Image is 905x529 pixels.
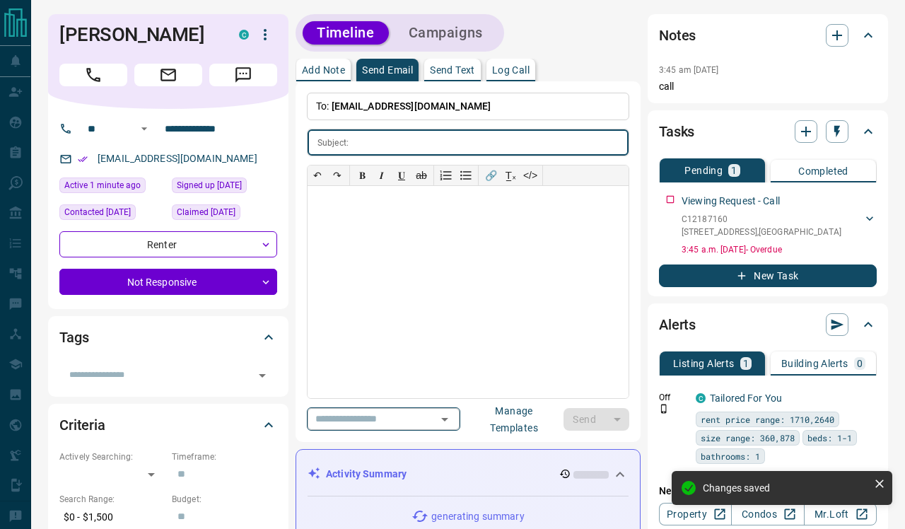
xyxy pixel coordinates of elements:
[673,359,735,368] p: Listing Alerts
[682,194,780,209] p: Viewing Request - Call
[659,391,687,404] p: Off
[172,493,277,506] p: Budget:
[308,461,629,487] div: Activity Summary
[659,65,719,75] p: 3:45 am [DATE]
[465,408,564,431] button: Manage Templates
[59,231,277,257] div: Renter
[731,165,737,175] p: 1
[659,115,877,149] div: Tasks
[682,226,841,238] p: [STREET_ADDRESS] , [GEOGRAPHIC_DATA]
[703,482,868,494] div: Changes saved
[59,269,277,295] div: Not Responsive
[501,165,520,185] button: T̲ₓ
[435,409,455,429] button: Open
[701,412,834,426] span: rent price range: 1710,2640
[59,408,277,442] div: Criteria
[807,431,852,445] span: beds: 1-1
[659,404,669,414] svg: Push Notification Only
[172,204,277,224] div: Mon Aug 11 2025
[710,393,782,404] a: Tailored For You
[481,165,501,185] button: 🔗
[564,408,629,431] div: split button
[177,205,235,219] span: Claimed [DATE]
[78,154,88,164] svg: Email Verified
[308,165,327,185] button: ↶
[436,165,456,185] button: Numbered list
[696,393,706,403] div: condos.ca
[781,359,848,368] p: Building Alerts
[59,23,218,46] h1: [PERSON_NAME]
[59,178,165,197] div: Mon Aug 18 2025
[239,30,249,40] div: condos.ca
[682,243,877,256] p: 3:45 a.m. [DATE] - Overdue
[743,359,749,368] p: 1
[392,165,411,185] button: 𝐔
[317,136,349,149] p: Subject:
[332,100,491,112] span: [EMAIL_ADDRESS][DOMAIN_NAME]
[59,320,277,354] div: Tags
[209,64,277,86] span: Message
[659,120,694,143] h2: Tasks
[659,503,732,525] a: Property
[302,65,345,75] p: Add Note
[177,178,242,192] span: Signed up [DATE]
[395,21,497,45] button: Campaigns
[659,308,877,342] div: Alerts
[659,264,877,287] button: New Task
[59,204,165,224] div: Mon Aug 11 2025
[326,467,407,482] p: Activity Summary
[701,449,760,463] span: bathrooms: 1
[59,326,88,349] h2: Tags
[327,165,347,185] button: ↷
[59,450,165,463] p: Actively Searching:
[430,65,475,75] p: Send Text
[172,178,277,197] div: Mon Sep 16 2024
[456,165,476,185] button: Bullet list
[362,65,413,75] p: Send Email
[372,165,392,185] button: 𝑰
[659,79,877,94] p: call
[303,21,389,45] button: Timeline
[172,450,277,463] p: Timeframe:
[416,170,427,181] s: ab
[59,493,165,506] p: Search Range:
[682,213,841,226] p: C12187160
[64,178,141,192] span: Active 1 minute ago
[857,359,863,368] p: 0
[659,18,877,52] div: Notes
[59,506,165,529] p: $0 - $1,500
[59,64,127,86] span: Call
[411,165,431,185] button: ab
[59,414,105,436] h2: Criteria
[492,65,530,75] p: Log Call
[684,165,723,175] p: Pending
[64,205,131,219] span: Contacted [DATE]
[252,366,272,385] button: Open
[659,313,696,336] h2: Alerts
[136,120,153,137] button: Open
[659,24,696,47] h2: Notes
[398,170,405,181] span: 𝐔
[520,165,540,185] button: </>
[798,166,848,176] p: Completed
[659,484,877,499] p: New Alert:
[701,431,795,445] span: size range: 360,878
[98,153,257,164] a: [EMAIL_ADDRESS][DOMAIN_NAME]
[682,210,877,241] div: C12187160[STREET_ADDRESS],[GEOGRAPHIC_DATA]
[352,165,372,185] button: 𝐁
[307,93,629,120] p: To:
[134,64,202,86] span: Email
[431,509,524,524] p: generating summary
